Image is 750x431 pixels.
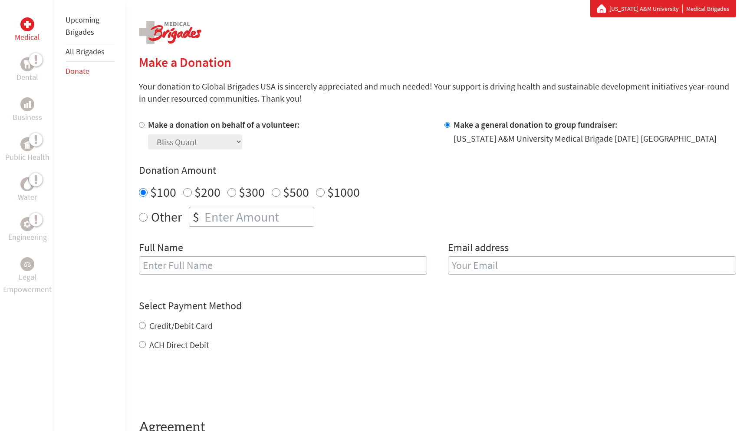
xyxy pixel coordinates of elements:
p: Business [13,111,42,123]
p: Engineering [8,231,47,243]
label: Other [151,207,182,227]
img: Public Health [24,140,31,149]
div: Business [20,97,34,111]
a: BusinessBusiness [13,97,42,123]
label: Email address [448,241,509,256]
div: Water [20,177,34,191]
a: Public HealthPublic Health [5,137,49,163]
div: Engineering [20,217,34,231]
label: $200 [194,184,220,200]
h2: Make a Donation [139,54,736,70]
a: DentalDental [16,57,38,83]
label: Credit/Debit Card [149,320,213,331]
label: $1000 [327,184,360,200]
label: ACH Direct Debit [149,339,209,350]
img: Dental [24,60,31,68]
p: Water [18,191,37,203]
a: EngineeringEngineering [8,217,47,243]
label: $500 [283,184,309,200]
a: Legal EmpowermentLegal Empowerment [2,257,53,295]
h4: Select Payment Method [139,299,736,313]
label: Make a general donation to group fundraiser: [454,119,618,130]
a: Donate [66,66,89,76]
p: Dental [16,71,38,83]
img: Engineering [24,221,31,228]
label: Make a donation on behalf of a volunteer: [148,119,300,130]
li: Donate [66,62,115,81]
a: MedicalMedical [15,17,40,43]
img: Legal Empowerment [24,262,31,267]
a: Upcoming Brigades [66,15,99,37]
input: Enter Full Name [139,256,427,275]
h4: Donation Amount [139,163,736,177]
div: Medical [20,17,34,31]
p: Public Health [5,151,49,163]
a: All Brigades [66,46,105,56]
label: Full Name [139,241,183,256]
img: Medical [24,21,31,28]
a: WaterWater [18,177,37,203]
iframe: reCAPTCHA [139,368,271,402]
div: Public Health [20,137,34,151]
a: [US_STATE] A&M University [609,4,683,13]
p: Legal Empowerment [2,271,53,295]
input: Enter Amount [203,207,314,226]
div: Dental [20,57,34,71]
div: [US_STATE] A&M University Medical Brigade [DATE] [GEOGRAPHIC_DATA] [454,133,717,145]
li: Upcoming Brigades [66,10,115,42]
p: Your donation to Global Brigades USA is sincerely appreciated and much needed! Your support is dr... [139,80,736,105]
img: Business [24,101,31,108]
img: Water [24,179,31,189]
input: Your Email [448,256,736,275]
label: $300 [239,184,265,200]
label: $100 [150,184,176,200]
img: logo-medical.png [139,21,201,44]
div: Medical Brigades [597,4,729,13]
div: Legal Empowerment [20,257,34,271]
li: All Brigades [66,42,115,62]
p: Medical [15,31,40,43]
div: $ [189,207,203,226]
